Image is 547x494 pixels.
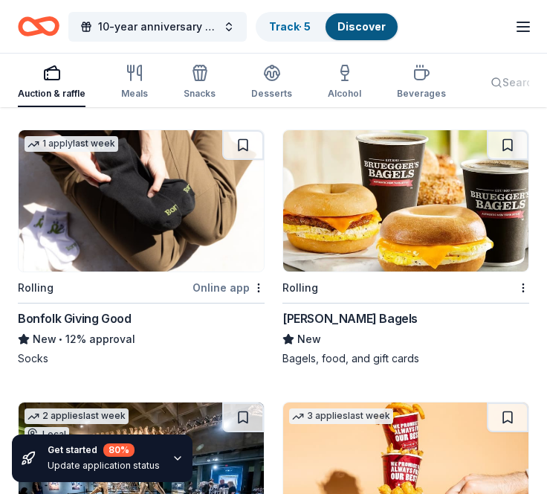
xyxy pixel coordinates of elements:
div: 2 applies last week [25,408,129,424]
a: Discover [337,20,386,33]
div: 12% approval [18,330,265,348]
div: Get started [48,443,160,457]
div: Socks [18,351,265,366]
div: 80 % [103,443,135,457]
div: Auction & raffle [18,88,85,100]
span: Search [502,74,539,92]
div: Update application status [48,460,160,472]
div: Bonfolk Giving Good [18,309,131,327]
div: Bagels, food, and gift cards [282,351,529,366]
button: Track· 5Discover [256,12,399,42]
a: Track· 5 [269,20,311,33]
img: Image for Bruegger's Bagels [283,130,528,272]
div: Rolling [18,279,54,297]
div: [PERSON_NAME] Bagels [282,309,418,327]
span: • [59,333,62,345]
div: 1 apply last week [25,136,118,152]
span: New [33,330,56,348]
a: Image for Bonfolk Giving Good1 applylast weekRollingOnline appBonfolk Giving GoodNew•12% approval... [18,129,265,366]
div: Beverages [397,88,446,100]
div: Snacks [184,88,216,100]
span: 10-year anniversary by hosting our First Annual Golf Scramble Fundraiser [98,18,217,36]
div: Rolling [282,279,318,297]
button: Meals [121,58,148,107]
div: 3 applies last week [289,408,393,424]
div: Desserts [251,88,292,100]
div: Meals [121,88,148,100]
img: Image for Bonfolk Giving Good [19,130,264,272]
button: 10-year anniversary by hosting our First Annual Golf Scramble Fundraiser [68,12,247,42]
button: Alcohol [328,58,361,107]
button: Snacks [184,58,216,107]
button: Desserts [251,58,292,107]
button: Auction & raffle [18,58,85,107]
button: Beverages [397,58,446,107]
a: Image for Bruegger's BagelsRolling[PERSON_NAME] BagelsNewBagels, food, and gift cards [282,129,529,366]
a: Home [18,9,59,44]
div: Online app [192,278,265,297]
span: New [297,330,321,348]
div: Alcohol [328,88,361,100]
